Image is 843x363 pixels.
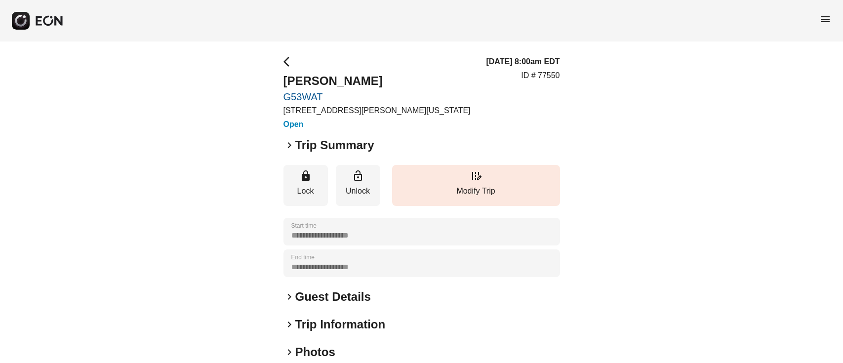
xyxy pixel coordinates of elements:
[283,119,471,130] h3: Open
[341,185,375,197] p: Unlock
[295,344,335,360] h2: Photos
[819,13,831,25] span: menu
[295,289,371,305] h2: Guest Details
[336,165,380,206] button: Unlock
[470,170,482,182] span: edit_road
[521,70,560,81] p: ID # 77550
[486,56,560,68] h3: [DATE] 8:00am EDT
[300,170,312,182] span: lock
[283,291,295,303] span: keyboard_arrow_right
[392,165,560,206] button: Modify Trip
[283,165,328,206] button: Lock
[283,346,295,358] span: keyboard_arrow_right
[295,137,374,153] h2: Trip Summary
[288,185,323,197] p: Lock
[295,317,386,332] h2: Trip Information
[352,170,364,182] span: lock_open
[397,185,555,197] p: Modify Trip
[283,56,295,68] span: arrow_back_ios
[283,319,295,330] span: keyboard_arrow_right
[283,105,471,117] p: [STREET_ADDRESS][PERSON_NAME][US_STATE]
[283,139,295,151] span: keyboard_arrow_right
[283,91,471,103] a: G53WAT
[283,73,471,89] h2: [PERSON_NAME]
